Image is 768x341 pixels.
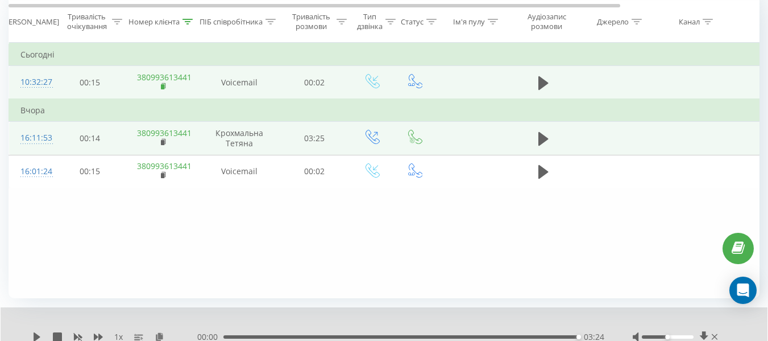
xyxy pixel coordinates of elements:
[128,17,180,26] div: Номер клієнта
[200,17,263,26] div: ПІБ співробітника
[137,161,192,171] a: 380993613441
[137,72,192,83] a: 380993613441
[576,335,581,339] div: Accessibility label
[665,335,670,339] div: Accessibility label
[55,155,126,188] td: 00:15
[279,66,350,100] td: 00:02
[55,122,126,155] td: 00:14
[137,128,192,138] a: 380993613441
[64,12,109,31] div: Тривалість очікування
[200,66,279,100] td: Voicemail
[20,161,43,183] div: 16:01:24
[289,12,334,31] div: Тривалість розмови
[20,127,43,149] div: 16:11:53
[519,12,574,31] div: Аудіозапис розмови
[597,17,629,26] div: Джерело
[200,122,279,155] td: Крохмальна Тетяна
[2,17,59,26] div: [PERSON_NAME]
[279,155,350,188] td: 00:02
[729,277,757,304] div: Open Intercom Messenger
[20,71,43,93] div: 10:32:27
[279,122,350,155] td: 03:25
[55,66,126,100] td: 00:15
[679,17,700,26] div: Канал
[200,155,279,188] td: Voicemail
[453,17,485,26] div: Ім'я пулу
[401,17,424,26] div: Статус
[357,12,383,31] div: Тип дзвінка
